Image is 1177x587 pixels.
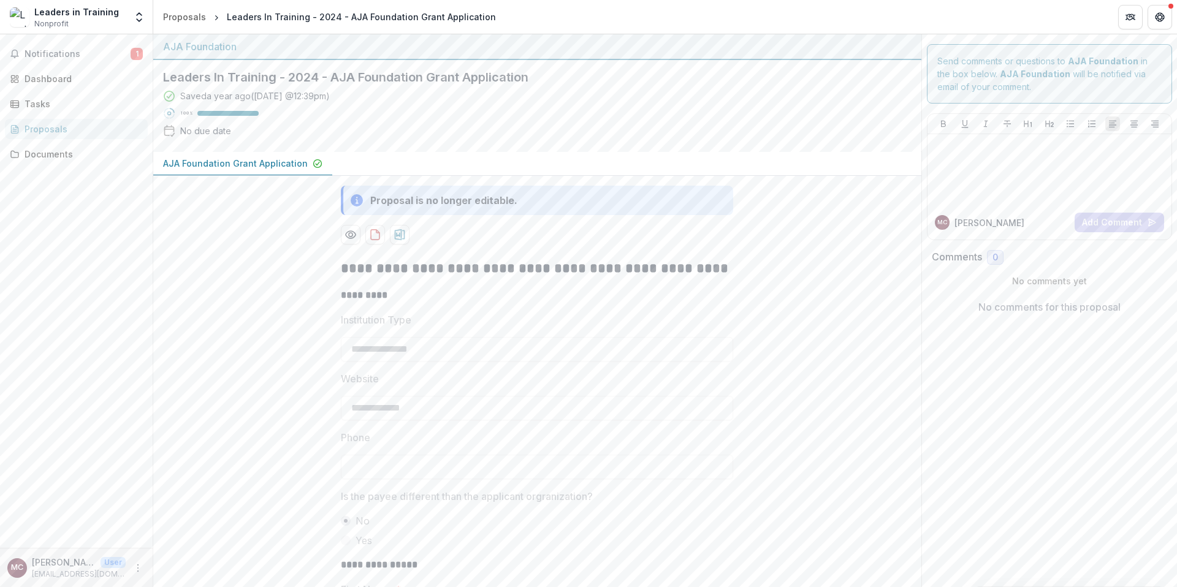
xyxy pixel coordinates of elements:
div: Martha Castillo [11,564,23,572]
h2: Comments [932,251,982,263]
button: download-proposal [365,225,385,244]
button: Heading 2 [1042,116,1057,131]
button: Ordered List [1084,116,1099,131]
button: Align Right [1148,116,1162,131]
button: Align Center [1127,116,1141,131]
a: Proposals [158,8,211,26]
div: Proposal is no longer editable. [370,193,517,208]
p: Is the payee different than the applicant orgranization? [341,489,593,504]
div: Leaders In Training - 2024 - AJA Foundation Grant Application [227,10,496,23]
div: Saved a year ago ( [DATE] @ 12:39pm ) [180,89,330,102]
div: Proposals [163,10,206,23]
a: Tasks [5,94,148,114]
a: Dashboard [5,69,148,89]
p: AJA Foundation Grant Application [163,157,308,170]
p: [EMAIL_ADDRESS][DOMAIN_NAME] [32,569,126,580]
div: Proposals [25,123,138,135]
div: Dashboard [25,72,138,85]
button: Underline [958,116,972,131]
strong: AJA Foundation [1000,69,1070,79]
button: Strike [1000,116,1015,131]
div: No due date [180,124,231,137]
div: AJA Foundation [163,39,912,54]
button: Notifications1 [5,44,148,64]
button: More [131,561,145,575]
span: Yes [356,533,372,548]
span: No [356,513,370,528]
p: Institution Type [341,312,411,327]
button: Add Comment [1075,213,1164,232]
button: Bold [936,116,951,131]
p: Website [341,371,379,386]
p: Phone [341,430,370,445]
button: Partners [1118,5,1143,29]
button: Open entity switcher [131,5,148,29]
p: 100 % [180,109,192,118]
button: download-proposal [390,225,409,244]
p: User [101,557,126,568]
p: No comments yet [932,275,1168,287]
button: Bullet List [1063,116,1078,131]
p: [PERSON_NAME] [32,556,96,569]
h2: Leaders In Training - 2024 - AJA Foundation Grant Application [163,70,892,85]
span: Nonprofit [34,18,69,29]
div: Martha Castillo [937,219,947,225]
div: Leaders in Training [34,6,119,18]
p: [PERSON_NAME] [954,216,1024,229]
p: No comments for this proposal [978,300,1121,314]
a: Proposals [5,119,148,139]
button: Italicize [978,116,993,131]
button: Preview 32088b3b-ee04-493a-9704-103e35ae3dc5-0.pdf [341,225,360,244]
span: 0 [992,252,998,263]
button: Heading 1 [1021,116,1035,131]
img: Leaders in Training [10,7,29,27]
strong: AJA Foundation [1068,56,1138,66]
span: 1 [131,48,143,60]
button: Align Left [1105,116,1120,131]
div: Send comments or questions to in the box below. will be notified via email of your comment. [927,44,1173,104]
button: Get Help [1148,5,1172,29]
a: Documents [5,144,148,164]
div: Tasks [25,97,138,110]
div: Documents [25,148,138,161]
nav: breadcrumb [158,8,501,26]
span: Notifications [25,49,131,59]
